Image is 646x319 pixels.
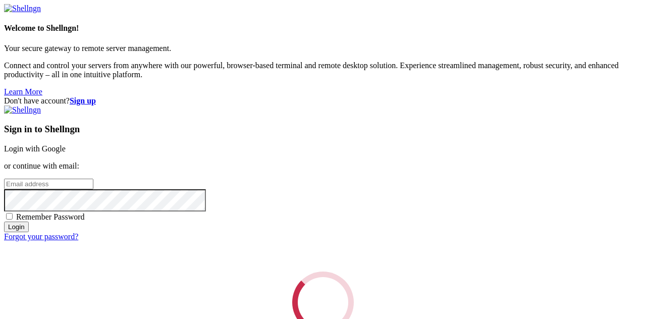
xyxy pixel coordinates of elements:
[4,124,642,135] h3: Sign in to Shellngn
[16,212,85,221] span: Remember Password
[4,61,642,79] p: Connect and control your servers from anywhere with our powerful, browser-based terminal and remo...
[4,87,42,96] a: Learn More
[6,213,13,220] input: Remember Password
[4,179,93,189] input: Email address
[4,222,29,232] input: Login
[4,24,642,33] h4: Welcome to Shellngn!
[4,105,41,115] img: Shellngn
[4,232,78,241] a: Forgot your password?
[70,96,96,105] a: Sign up
[4,44,642,53] p: Your secure gateway to remote server management.
[4,144,66,153] a: Login with Google
[4,162,642,171] p: or continue with email:
[4,4,41,13] img: Shellngn
[4,96,642,105] div: Don't have account?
